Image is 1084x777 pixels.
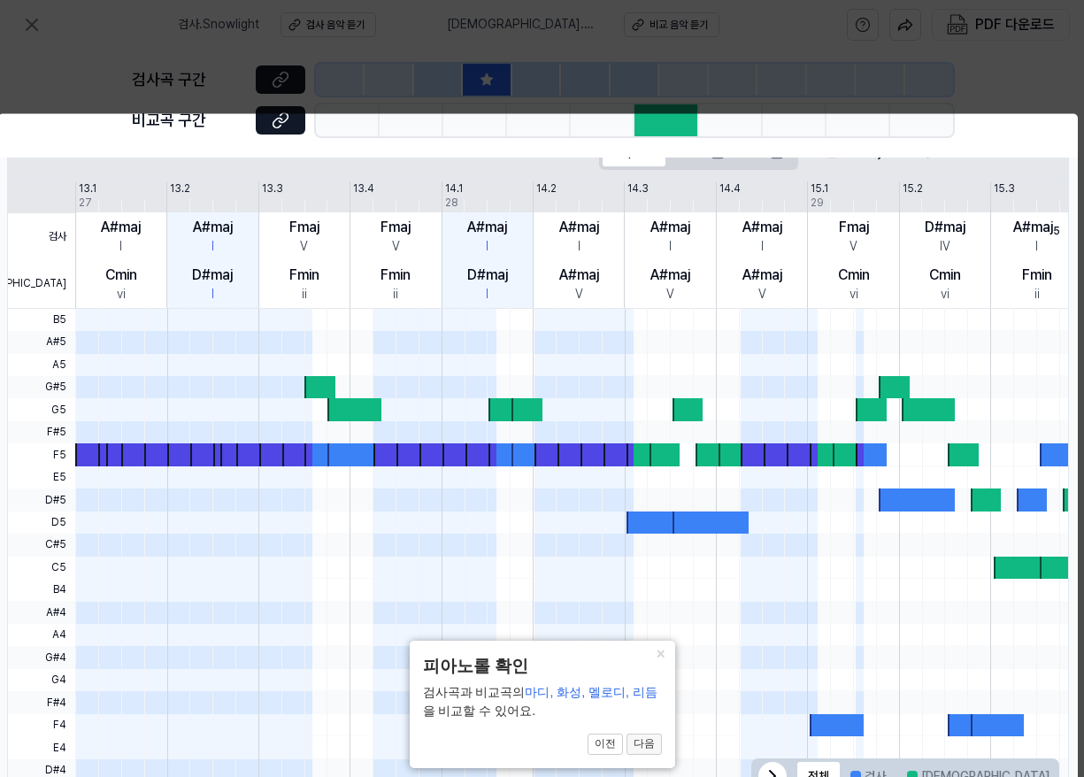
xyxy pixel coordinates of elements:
[8,260,75,308] span: [DEMOGRAPHIC_DATA]
[8,466,75,489] span: E5
[8,557,75,579] span: C5
[719,181,741,196] div: 14.4
[929,265,961,286] div: Cmin
[8,489,75,511] span: D#5
[838,265,870,286] div: Cmin
[575,286,583,304] div: V
[8,579,75,601] span: B4
[170,181,190,196] div: 13.2
[8,213,75,261] span: 검사
[1035,238,1038,256] div: I
[940,238,950,256] div: IV
[79,196,92,211] div: 27
[445,196,458,211] div: 28
[559,265,599,286] div: A#maj
[8,646,75,668] span: G#4
[811,181,828,196] div: 15.1
[300,238,308,256] div: V
[1022,265,1052,286] div: Fmin
[647,641,675,665] button: Close
[8,624,75,646] span: A4
[445,181,463,196] div: 14.1
[353,181,374,196] div: 13.4
[627,734,662,755] button: 다음
[289,217,319,238] div: Fmaj
[8,309,75,331] span: B5
[262,181,283,196] div: 13.3
[467,265,508,286] div: D#maj
[839,217,869,238] div: Fmaj
[559,217,599,238] div: A#maj
[536,181,557,196] div: 14.2
[994,181,1015,196] div: 15.3
[8,354,75,376] span: A5
[761,238,764,256] div: I
[467,217,507,238] div: A#maj
[8,601,75,623] span: A#4
[423,683,662,720] div: 검사곡과 비교곡의 을 비교할 수 있어요.
[578,238,580,256] div: I
[525,685,657,699] span: 마디, 화성, 멜로디, 리듬
[903,181,923,196] div: 15.2
[381,217,411,238] div: Fmaj
[392,238,400,256] div: V
[627,181,649,196] div: 14.3
[79,181,96,196] div: 13.1
[8,398,75,420] span: G5
[393,286,398,304] div: ii
[1034,286,1040,304] div: ii
[1013,217,1060,238] div: A#maj
[941,286,949,304] div: vi
[925,217,965,238] div: D#maj
[758,286,766,304] div: V
[742,265,782,286] div: A#maj
[289,265,319,286] div: Fmin
[8,376,75,398] span: G#5
[8,669,75,691] span: G4
[650,265,690,286] div: A#maj
[588,734,623,755] button: 이전
[8,714,75,736] span: F4
[666,286,674,304] div: V
[8,331,75,353] span: A#5
[850,238,857,256] div: V
[119,238,122,256] div: I
[742,217,782,238] div: A#maj
[1053,225,1060,237] sub: 5
[193,217,233,238] div: A#maj
[8,421,75,443] span: F#5
[117,286,126,304] div: vi
[8,443,75,465] span: F5
[8,534,75,556] span: C#5
[101,217,141,238] div: A#maj
[486,238,488,256] div: I
[650,217,690,238] div: A#maj
[8,691,75,713] span: F#4
[192,265,233,286] div: D#maj
[486,286,488,304] div: I
[302,286,307,304] div: ii
[105,265,137,286] div: Cmin
[211,286,214,304] div: I
[423,654,662,680] header: 피아노롤 확인
[211,238,214,256] div: I
[8,736,75,758] span: E4
[8,512,75,534] span: D5
[811,196,824,211] div: 29
[669,238,672,256] div: I
[381,265,411,286] div: Fmin
[850,286,858,304] div: vi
